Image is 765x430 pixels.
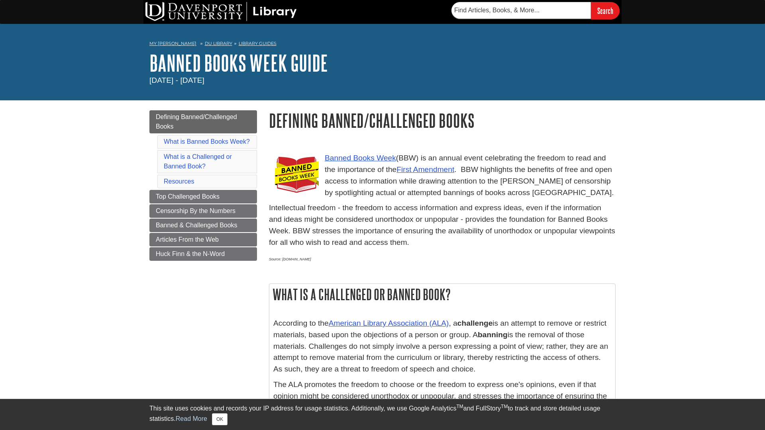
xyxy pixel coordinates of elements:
strong: challenge [457,319,493,327]
strong: banning [478,330,508,339]
span: [DATE] - [DATE] [149,76,204,84]
div: Guide Page Menu [149,110,257,261]
span: Banned & Challenged Books [156,222,237,229]
a: Defining Banned/Challenged Books [149,110,257,133]
p: According to the , a is an attempt to remove or restrict materials, based upon the objections of ... [273,318,611,375]
a: Huck Finn & the N-Word [149,247,257,261]
a: Articles From the Web [149,233,257,246]
a: Library Guides [239,41,277,46]
span: Defining Banned/Challenged Books [156,113,237,130]
a: Top Challenged Books [149,190,257,203]
form: Searches DU Library's articles, books, and more [451,2,620,19]
a: My [PERSON_NAME] [149,40,196,47]
h2: What is a Challenged or Banned Book? [269,284,615,305]
sup: TM [456,404,463,409]
span: Articles From the Web [156,236,219,243]
sup: TM [501,404,508,409]
p: The ALA promotes the freedom to choose or the freedom to express one's opinions, even if that opi... [273,379,611,413]
a: What is a Challenged or Banned Book? [164,153,232,170]
a: Banned Books Week Guide [149,51,328,75]
input: Search [591,2,620,19]
input: Find Articles, Books, & More... [451,2,591,19]
h1: Defining Banned/Challenged Books [269,110,616,131]
a: Resources [164,178,194,185]
a: Banned & Challenged Books [149,219,257,232]
span: Huck Finn & the N-Word [156,250,225,257]
div: This site uses cookies and records your IP address for usage statistics. Additionally, we use Goo... [149,404,616,425]
a: DU Library [205,41,232,46]
a: Banned Books Week [325,154,396,162]
em: Source: [DOMAIN_NAME] [269,257,311,261]
span: Top Challenged Books [156,193,220,200]
p: (BBW) is an annual event celebrating the freedom to read and the importance of the . BBW highligh... [269,152,616,198]
span: Censorship By the Numbers [156,207,235,214]
a: Read More [176,415,207,422]
a: American Library Association (ALA) [329,319,449,327]
a: What is Banned Books Week? [164,138,250,145]
p: Intellectual freedom - the freedom to access information and express ideas, even if the informati... [269,202,616,248]
img: Banned Books Week [275,154,319,193]
a: Censorship By the Numbers [149,204,257,218]
button: Close [212,413,228,425]
img: DU Library [145,2,297,21]
nav: breadcrumb [149,38,616,51]
a: First Amendment [396,165,454,174]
